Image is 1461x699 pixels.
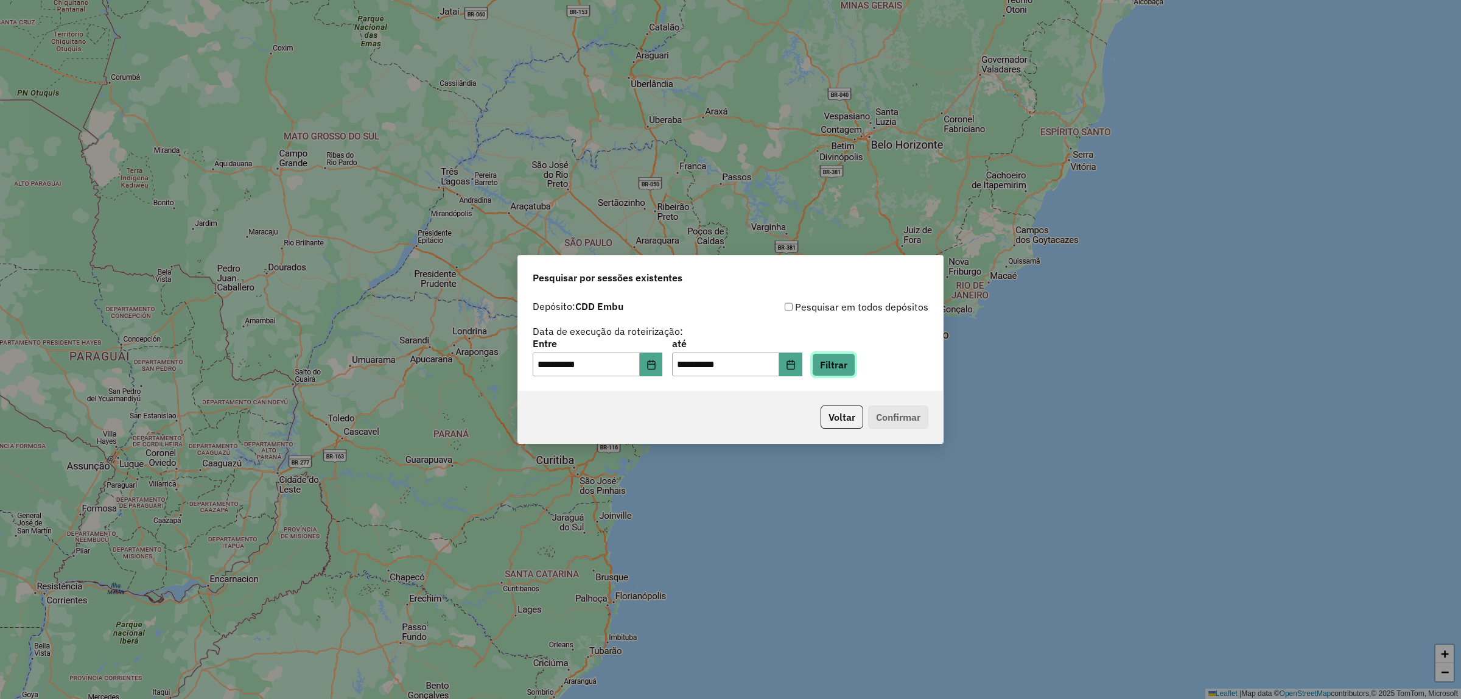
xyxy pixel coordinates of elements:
button: Filtrar [812,353,855,376]
strong: CDD Embu [575,300,623,312]
label: Entre [533,336,662,351]
label: Depósito: [533,299,623,314]
button: Choose Date [779,353,802,377]
button: Voltar [821,406,863,429]
div: Pesquisar em todos depósitos [730,300,928,314]
span: Pesquisar por sessões existentes [533,270,682,285]
label: até [672,336,802,351]
label: Data de execução da roteirização: [533,324,683,339]
button: Choose Date [640,353,663,377]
